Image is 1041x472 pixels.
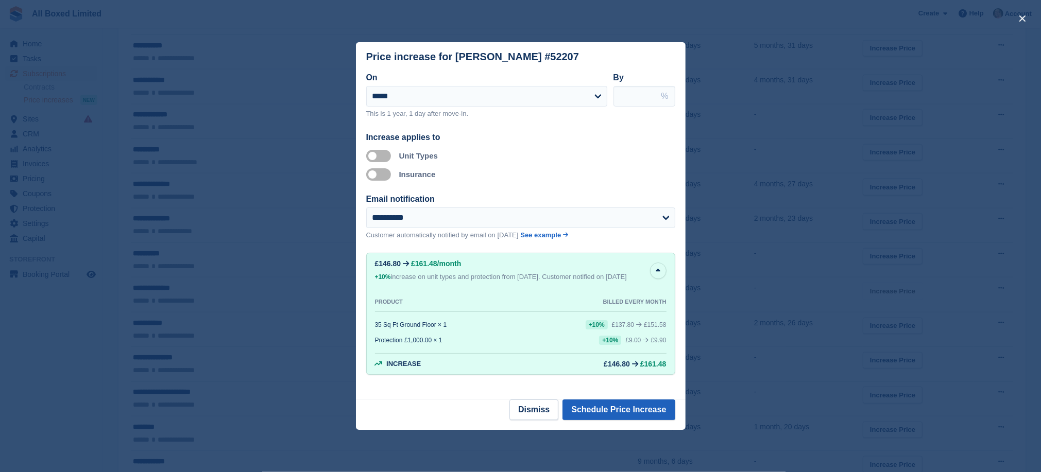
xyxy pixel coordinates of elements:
div: Protection £1,000.00 × 1 [375,337,442,344]
span: See example [521,231,561,239]
button: close [1014,10,1031,27]
span: £161.48 [640,360,667,368]
button: Dismiss [509,399,558,420]
label: Insurance [399,170,436,179]
span: /month [437,259,462,268]
div: BILLED EVERY MONTH [603,299,667,305]
span: £9.90 [651,337,666,344]
div: Increase applies to [366,131,675,144]
div: £9.00 [625,337,641,344]
label: Apply to insurance [366,173,395,175]
div: +10% [586,320,608,329]
span: Increase [386,360,421,368]
label: Unit Types [399,151,438,160]
div: Price increase for [PERSON_NAME] #52207 [366,51,579,63]
label: By [613,73,624,82]
label: Email notification [366,195,435,203]
span: £161.48 [411,259,437,268]
p: This is 1 year, 1 day after move-in. [366,109,607,119]
div: 35 Sq Ft Ground Floor × 1 [375,321,447,328]
div: PRODUCT [375,299,403,305]
p: Customer automatically notified by email on [DATE] [366,230,519,240]
div: £137.80 [612,321,634,328]
span: £151.58 [644,321,666,328]
span: increase on unit types and protection from [DATE]. [375,273,540,281]
span: Customer notified on [DATE] [542,273,627,281]
div: £146.80 [604,360,630,368]
a: See example [521,230,569,240]
div: £146.80 [375,259,401,268]
label: On [366,73,378,82]
label: Apply to unit types [366,155,395,156]
div: +10% [375,272,391,282]
div: +10% [599,336,621,345]
button: Schedule Price Increase [562,399,675,420]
